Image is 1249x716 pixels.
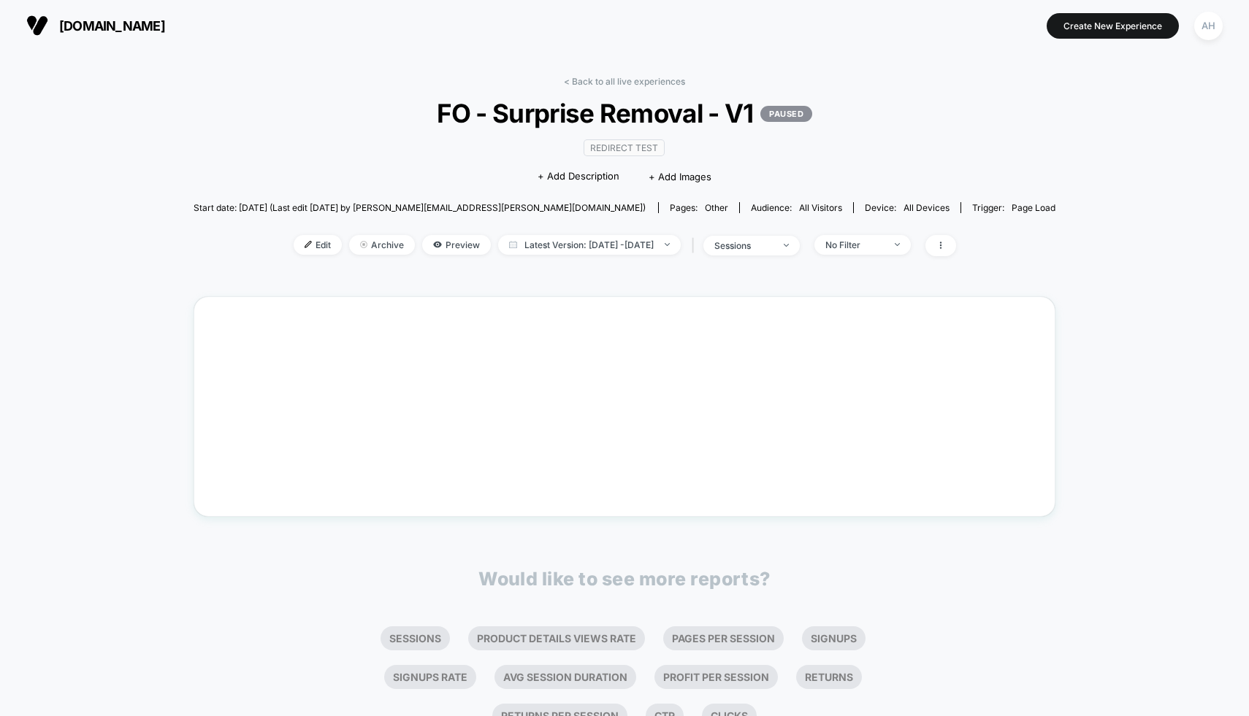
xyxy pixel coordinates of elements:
img: end [895,243,900,246]
img: end [360,241,367,248]
li: Signups Rate [384,665,476,689]
a: < Back to all live experiences [564,76,685,87]
button: Create New Experience [1047,13,1179,39]
img: end [784,244,789,247]
span: Device: [853,202,960,213]
button: [DOMAIN_NAME] [22,14,169,37]
span: Start date: [DATE] (Last edit [DATE] by [PERSON_NAME][EMAIL_ADDRESS][PERSON_NAME][DOMAIN_NAME]) [194,202,646,213]
p: PAUSED [760,106,812,122]
img: edit [305,241,312,248]
span: Archive [349,235,415,255]
li: Profit Per Session [654,665,778,689]
li: Signups [802,626,866,650]
img: Visually logo [26,15,48,36]
li: Returns [796,665,862,689]
div: Audience: [751,202,842,213]
span: Redirect Test [584,139,665,156]
span: | [688,235,703,256]
span: All Visitors [799,202,842,213]
span: all devices [904,202,950,213]
div: sessions [714,240,773,251]
span: + Add Images [649,171,711,182]
div: Pages: [670,202,728,213]
span: + Add Description [538,169,619,184]
li: Product Details Views Rate [468,626,645,650]
li: Avg Session Duration [494,665,636,689]
button: AH [1190,11,1227,41]
span: [DOMAIN_NAME] [59,18,165,34]
li: Pages Per Session [663,626,784,650]
li: Sessions [381,626,450,650]
div: No Filter [825,239,884,250]
img: end [665,243,670,246]
img: calendar [509,241,517,248]
div: Trigger: [972,202,1055,213]
div: AH [1194,12,1223,40]
span: Latest Version: [DATE] - [DATE] [498,235,681,255]
span: Page Load [1012,202,1055,213]
p: Would like to see more reports? [478,568,771,590]
span: Preview [422,235,491,255]
span: Edit [294,235,342,255]
span: other [705,202,728,213]
span: FO - Surprise Removal - V1 [237,98,1012,128]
